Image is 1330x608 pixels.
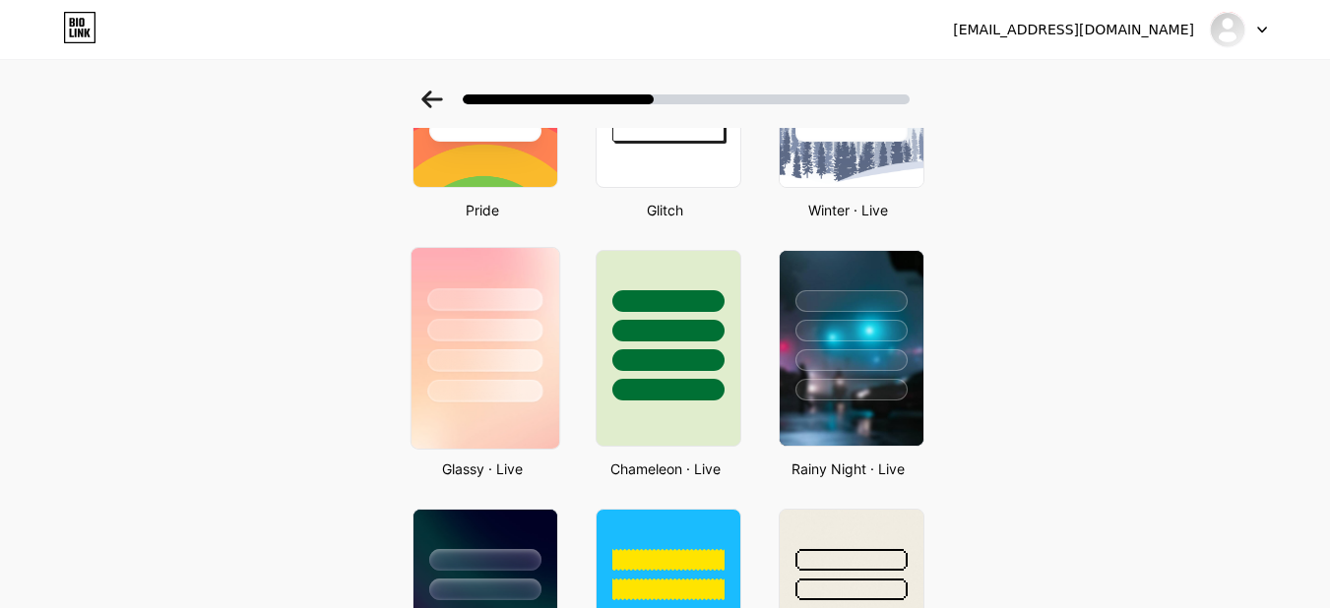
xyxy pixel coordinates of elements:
img: glassmorphism.jpg [411,248,558,449]
div: Glitch [590,200,741,220]
div: Glassy · Live [407,458,558,479]
div: Pride [407,200,558,220]
div: [EMAIL_ADDRESS][DOMAIN_NAME] [953,20,1194,40]
div: Rainy Night · Live [773,458,924,479]
div: Winter · Live [773,200,924,220]
div: Chameleon · Live [590,458,741,479]
img: algobonitobycharly [1209,11,1246,48]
